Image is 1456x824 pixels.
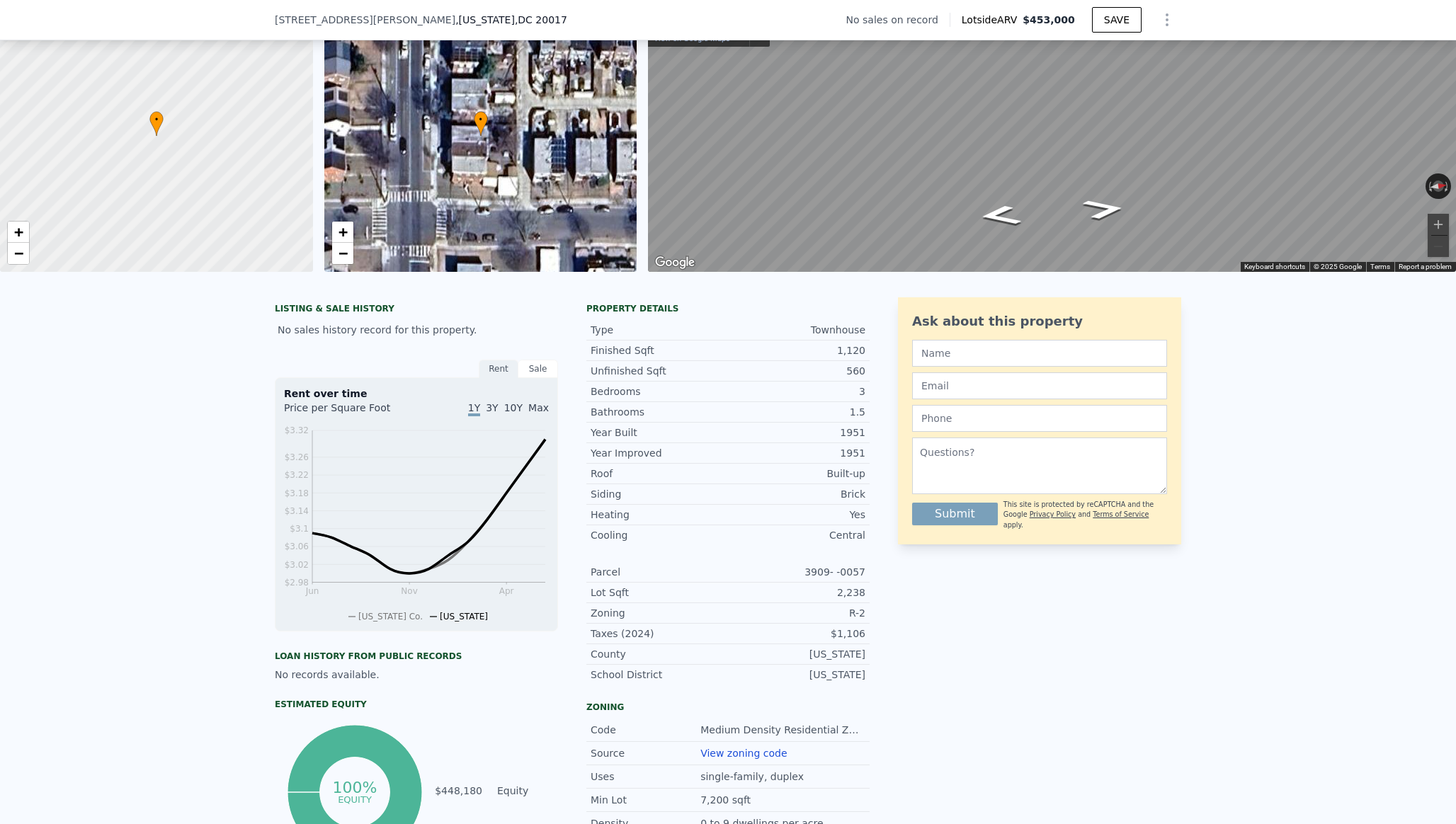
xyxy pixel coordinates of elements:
tspan: $3.32 [285,425,309,435]
input: Email [912,372,1167,399]
button: Reset the view [1425,179,1452,193]
a: Report a problem [1399,263,1452,270]
div: 3909- -0057 [728,565,865,579]
div: Type [591,323,728,337]
div: Townhouse [728,323,865,337]
button: Keyboard shortcuts [1244,262,1305,272]
div: Ask about this property [912,311,1167,331]
div: Cooling [591,528,728,542]
div: Lot Sqft [591,585,728,600]
div: This site is protected by reCAPTCHA and the Google and apply. [1003,500,1167,530]
div: Source [591,746,700,760]
path: Go South [960,200,1039,231]
div: Bathrooms [591,405,728,419]
tspan: $3.18 [285,488,309,498]
div: No sales history record for this property. [275,317,558,343]
tspan: $3.26 [285,452,309,462]
div: Year Improved [591,446,728,460]
td: $448,180 [434,783,483,799]
a: Zoom in [8,222,29,243]
a: Terms of Service [1093,510,1149,518]
a: Zoom in [332,222,353,243]
div: Estimated Equity [275,699,558,710]
a: Zoom out [332,243,353,264]
div: Property details [586,303,870,314]
span: , DC 20017 [515,14,567,25]
div: Yes [728,508,865,522]
span: [US_STATE] [440,612,488,622]
button: Zoom out [1428,236,1449,257]
div: Central [728,528,865,542]
div: 1951 [728,425,865,440]
div: Sale [518,360,558,378]
span: © 2025 Google [1314,263,1362,270]
div: LISTING & SALE HISTORY [275,303,558,317]
button: Show Options [1153,6,1181,34]
div: Finished Sqft [591,343,728,357]
tspan: 100% [332,779,377,796]
tspan: $3.1 [290,524,309,534]
span: [STREET_ADDRESS][PERSON_NAME] [275,13,455,27]
div: Zoning [591,606,728,620]
span: • [474,113,488,126]
tspan: $3.22 [285,470,309,480]
div: Code [591,723,700,737]
span: Max [528,402,549,413]
img: Google [652,253,698,272]
div: 560 [728,364,865,378]
tspan: $3.06 [285,542,309,551]
span: − [14,244,23,262]
span: [US_STATE] Co. [358,612,423,622]
input: Phone [912,405,1167,432]
div: 1951 [728,446,865,460]
span: 1Y [468,402,480,416]
div: Built-up [728,467,865,481]
div: Unfinished Sqft [591,364,728,378]
span: • [149,113,164,126]
div: Year Built [591,425,728,440]
div: Roof [591,467,728,481]
tspan: $3.02 [285,560,309,570]
tspan: equity [338,794,372,804]
div: [US_STATE] [728,647,865,661]
span: − [338,244,347,262]
tspan: Nov [401,586,417,596]
td: Equity [494,783,558,799]
div: $1,106 [728,626,865,641]
div: Uses [591,769,700,784]
div: Siding [591,487,728,501]
div: Zoning [586,702,870,713]
div: School District [591,668,728,682]
input: Name [912,340,1167,367]
a: View zoning code [700,748,787,759]
div: Brick [728,487,865,501]
div: Rent over time [284,387,549,401]
a: Zoom out [8,243,29,264]
div: Rent [479,360,518,378]
div: No records available. [275,668,558,682]
div: Loan history from public records [275,651,558,662]
span: $453,000 [1023,14,1075,25]
span: Lotside ARV [962,13,1023,27]
button: Rotate counterclockwise [1426,173,1433,199]
div: 7,200 sqft [700,793,753,807]
div: No sales on record [846,13,950,27]
span: + [338,223,347,241]
div: 1,120 [728,343,865,357]
a: Terms (opens in new tab) [1370,263,1390,270]
div: County [591,647,728,661]
div: 3 [728,384,865,399]
div: Bedrooms [591,384,728,399]
div: Min Lot [591,793,700,807]
div: single-family, duplex [700,769,807,784]
tspan: $2.98 [285,578,309,588]
button: Rotate clockwise [1444,173,1452,199]
a: Privacy Policy [1030,510,1076,518]
span: 10Y [504,402,523,413]
span: , [US_STATE] [455,13,567,27]
div: Taxes (2024) [591,626,728,641]
tspan: Jun [305,586,319,596]
span: + [14,223,23,241]
div: Price per Square Foot [284,401,416,423]
a: Open this area in Google Maps (opens a new window) [652,253,698,272]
